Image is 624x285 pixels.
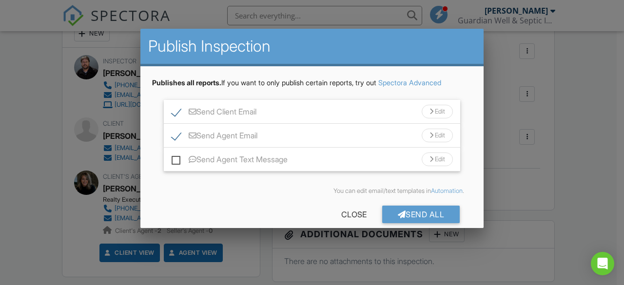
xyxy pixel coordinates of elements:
a: Spectora Advanced [378,78,441,87]
div: Send All [382,206,460,223]
div: Open Intercom Messenger [591,252,614,275]
div: Edit [422,152,453,166]
div: Edit [422,129,453,142]
h2: Publish Inspection [148,37,476,56]
label: Send Agent Text Message [172,155,288,167]
span: If you want to only publish certain reports, try out [152,78,376,87]
div: Close [326,206,382,223]
label: Send Agent Email [172,131,257,143]
strong: Publishes all reports. [152,78,221,87]
label: Send Client Email [172,107,256,119]
a: Automation [431,187,463,194]
div: You can edit email/text templates in . [160,187,464,195]
div: Edit [422,105,453,118]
